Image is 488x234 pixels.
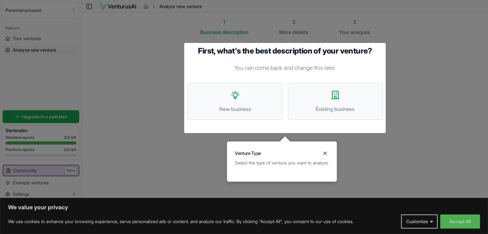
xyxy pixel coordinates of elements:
[235,160,329,166] div: Select the type of venture you want to analyze.
[8,218,354,225] p: We use cookies to enhance your browsing experience, serve personalized ads or content, and analyz...
[401,214,438,229] button: Customize
[235,150,261,156] h3: Venture Type
[440,214,480,229] button: Accept All
[321,149,329,157] button: Close
[8,204,480,211] p: We value your privacy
